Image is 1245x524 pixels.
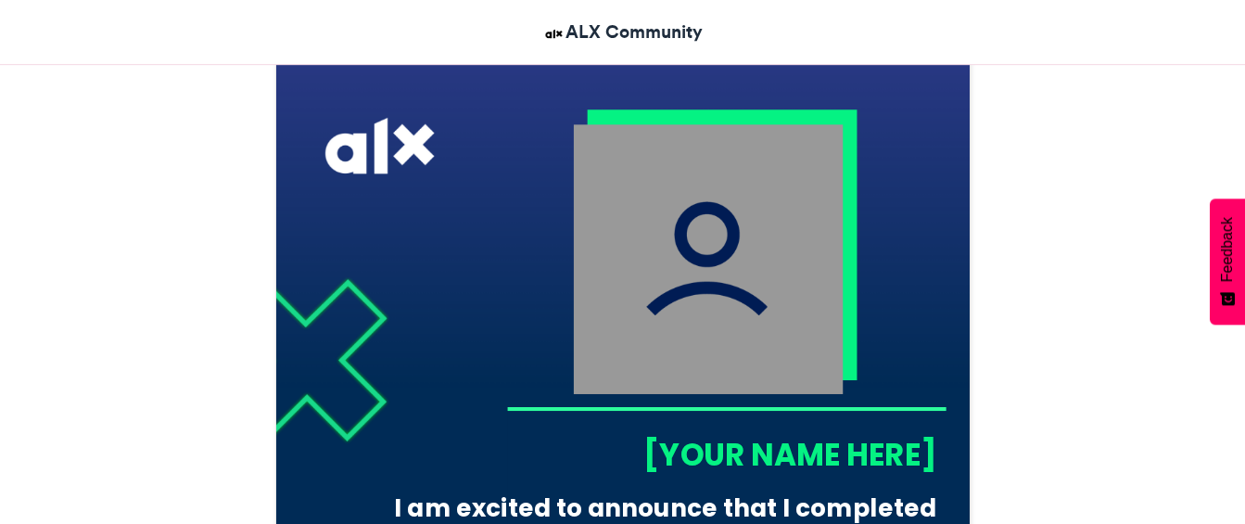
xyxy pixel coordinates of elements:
[573,124,843,394] img: user_filled.png
[506,433,936,476] div: [YOUR NAME HERE]
[1219,217,1236,282] span: Feedback
[1210,198,1245,325] button: Feedback - Show survey
[542,19,703,45] a: ALX Community
[542,22,565,45] img: ALX Community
